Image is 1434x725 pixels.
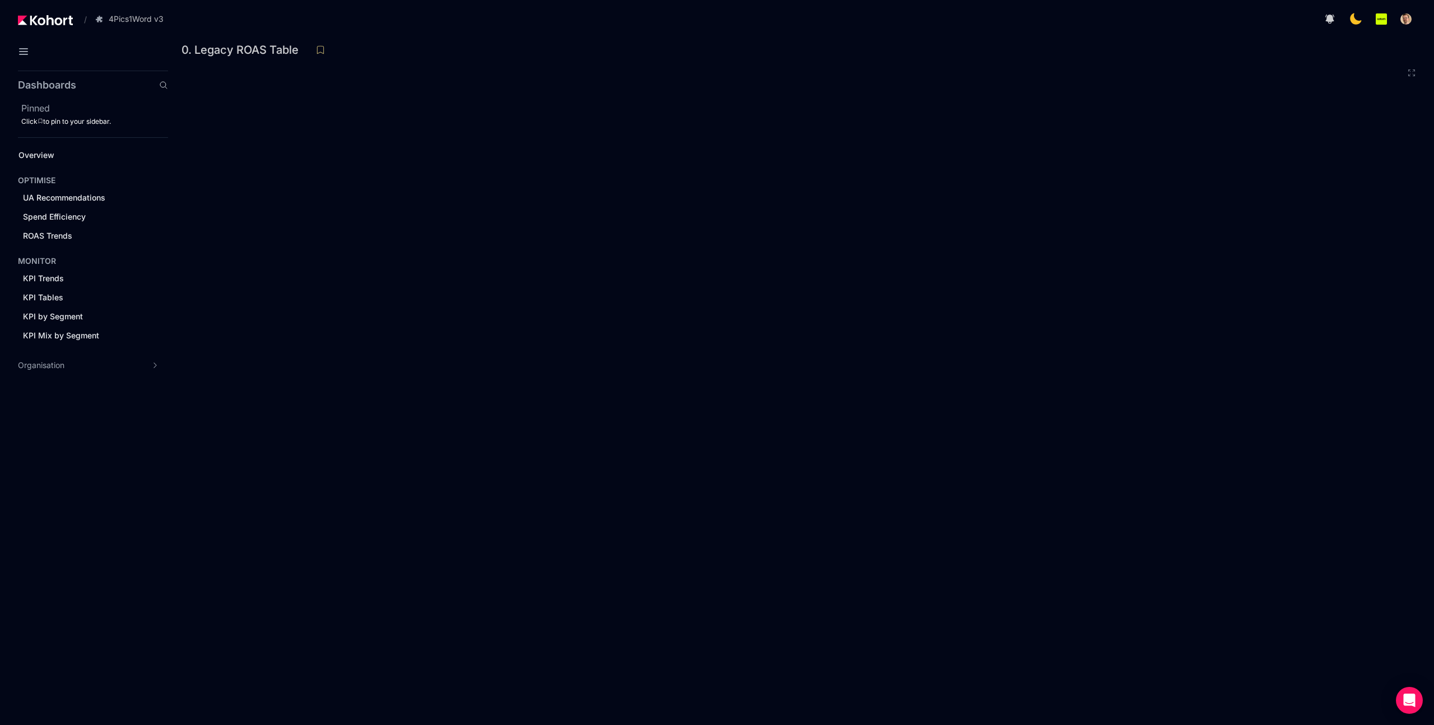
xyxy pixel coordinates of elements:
[23,212,86,221] span: Spend Efficiency
[19,270,149,287] a: KPI Trends
[21,117,168,126] div: Click to pin to your sidebar.
[23,193,105,202] span: UA Recommendations
[1376,13,1387,25] img: logo_Lotum_Logo_20240521114851236074.png
[18,15,73,25] img: Kohort logo
[21,101,168,115] h2: Pinned
[23,312,83,321] span: KPI by Segment
[1396,687,1423,714] div: Open Intercom Messenger
[23,273,64,283] span: KPI Trends
[109,13,164,25] span: 4Pics1Word v3
[19,227,149,244] a: ROAS Trends
[18,150,54,160] span: Overview
[19,308,149,325] a: KPI by Segment
[18,255,56,267] h4: MONITOR
[89,10,175,29] button: 4Pics1Word v3
[18,80,76,90] h2: Dashboards
[19,327,149,344] a: KPI Mix by Segment
[23,231,72,240] span: ROAS Trends
[19,189,149,206] a: UA Recommendations
[23,331,99,340] span: KPI Mix by Segment
[1407,68,1416,77] button: Fullscreen
[181,44,305,55] h3: 0. Legacy ROAS Table
[19,208,149,225] a: Spend Efficiency
[75,13,87,25] span: /
[18,360,64,371] span: Organisation
[15,147,149,164] a: Overview
[23,292,63,302] span: KPI Tables
[18,175,55,186] h4: OPTIMISE
[19,289,149,306] a: KPI Tables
